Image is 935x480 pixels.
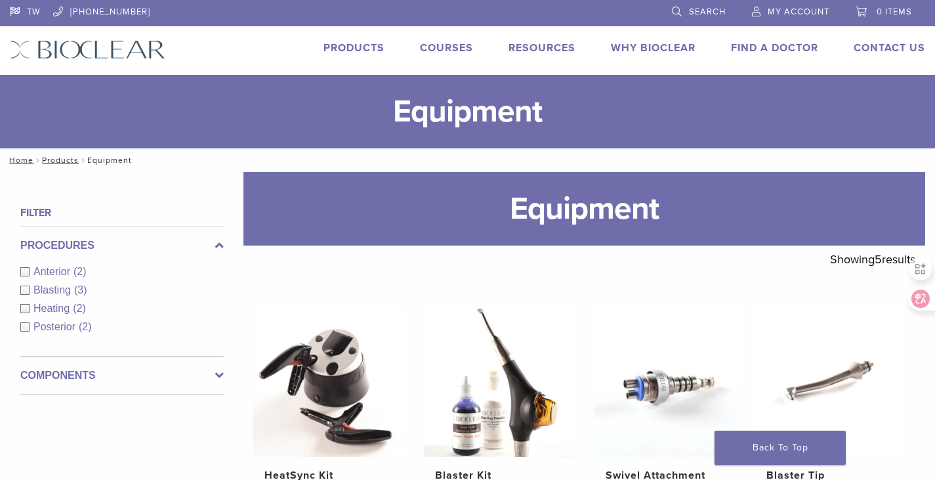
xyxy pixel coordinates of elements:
[42,156,79,165] a: Products
[323,41,384,55] a: Products
[79,321,92,332] span: (2)
[424,306,575,457] img: Blaster Kit
[715,431,846,465] a: Back To Top
[79,157,87,164] span: /
[420,41,473,55] a: Courses
[33,284,74,295] span: Blasting
[10,40,165,59] img: Bioclear
[20,205,224,221] h4: Filter
[875,252,882,267] span: 5
[5,156,33,165] a: Home
[33,303,73,314] span: Heating
[877,7,912,17] span: 0 items
[611,41,696,55] a: Why Bioclear
[33,266,73,277] span: Anterior
[73,303,86,314] span: (2)
[689,7,726,17] span: Search
[20,238,224,253] label: Procedures
[509,41,575,55] a: Resources
[74,284,87,295] span: (3)
[33,157,42,164] span: /
[243,172,925,246] h1: Equipment
[755,306,905,457] img: Blaster Tip
[731,41,818,55] a: Find A Doctor
[768,7,829,17] span: My Account
[830,246,915,273] p: Showing results
[73,266,87,277] span: (2)
[594,306,745,457] img: Swivel Attachment
[20,368,224,383] label: Components
[33,321,79,332] span: Posterior
[253,306,404,457] img: HeatSync Kit
[854,41,925,55] a: Contact Us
